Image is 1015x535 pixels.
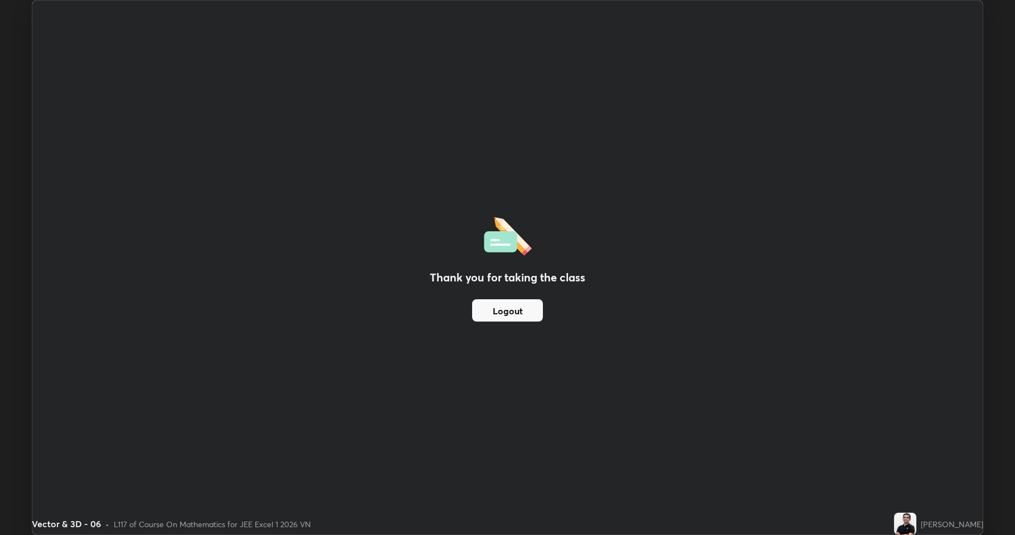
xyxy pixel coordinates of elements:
[430,269,585,286] h2: Thank you for taking the class
[894,513,916,535] img: f8aae543885a491b8a905e74841c74d5.jpg
[105,518,109,530] div: •
[114,518,311,530] div: L117 of Course On Mathematics for JEE Excel 1 2026 VN
[484,213,532,256] img: offlineFeedback.1438e8b3.svg
[32,517,101,531] div: Vector & 3D - 06
[472,299,543,322] button: Logout
[921,518,983,530] div: [PERSON_NAME]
